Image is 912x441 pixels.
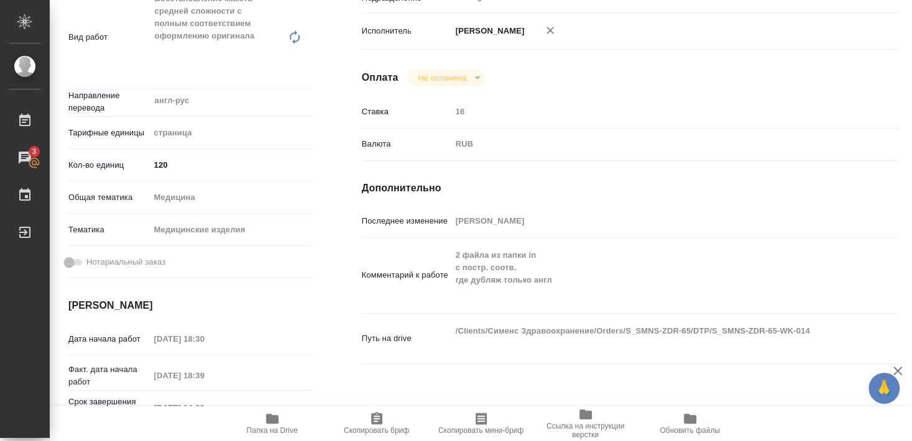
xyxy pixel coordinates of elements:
button: Обновить файлы [638,406,742,441]
input: Пустое поле [451,102,854,120]
p: Исполнитель [362,25,451,37]
input: Пустое поле [150,399,259,417]
p: Последнее изменение [362,215,451,227]
textarea: 2 файла из папки in с постр. соотв. где дубляж только англ [451,245,854,304]
span: Скопировать мини-бриф [438,426,523,435]
input: Пустое поле [451,212,854,230]
div: Медицина [150,187,312,208]
p: [PERSON_NAME] [451,25,525,37]
p: Комментарий к работе [362,269,451,281]
p: Путь на drive [362,332,451,345]
button: Скопировать бриф [325,406,429,441]
button: Скопировать мини-бриф [429,406,533,441]
div: страница [150,122,312,143]
span: Скопировать бриф [344,426,409,435]
p: Дата начала работ [68,333,150,345]
p: Валюта [362,138,451,150]
div: Не оплачена [408,70,484,86]
button: Не оплачена [414,73,469,83]
textarea: /Clients/Сименс Здравоохранение/Orders/S_SMNS-ZDR-65/DTP/S_SMNS-ZDR-65-WK-014 [451,321,854,354]
span: Нотариальный заказ [86,256,165,268]
button: Удалить исполнителя [537,17,564,44]
span: 3 [24,145,44,158]
span: Ссылка на инструкции верстки [541,422,630,439]
h4: Оплата [362,70,398,85]
p: Направление перевода [68,89,150,114]
p: Факт. дата начала работ [68,363,150,388]
p: Общая тематика [68,191,150,204]
div: Медицинские изделия [150,219,312,240]
h4: Дополнительно [362,181,898,196]
p: Вид работ [68,31,150,43]
span: 🙏 [873,375,895,401]
span: Обновить файлы [660,426,720,435]
input: Пустое поле [150,330,259,348]
div: RUB [451,134,854,155]
h4: [PERSON_NAME] [68,298,312,313]
p: Тарифные единицы [68,127,150,139]
p: Кол-во единиц [68,159,150,171]
p: Тематика [68,224,150,236]
span: Папка на Drive [247,426,298,435]
button: Папка на Drive [220,406,325,441]
button: 🙏 [868,373,900,404]
a: 3 [3,142,47,173]
input: ✎ Введи что-нибудь [150,156,312,174]
p: Ставка [362,106,451,118]
input: Пустое поле [150,366,259,384]
button: Ссылка на инструкции верстки [533,406,638,441]
p: Срок завершения работ [68,396,150,421]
